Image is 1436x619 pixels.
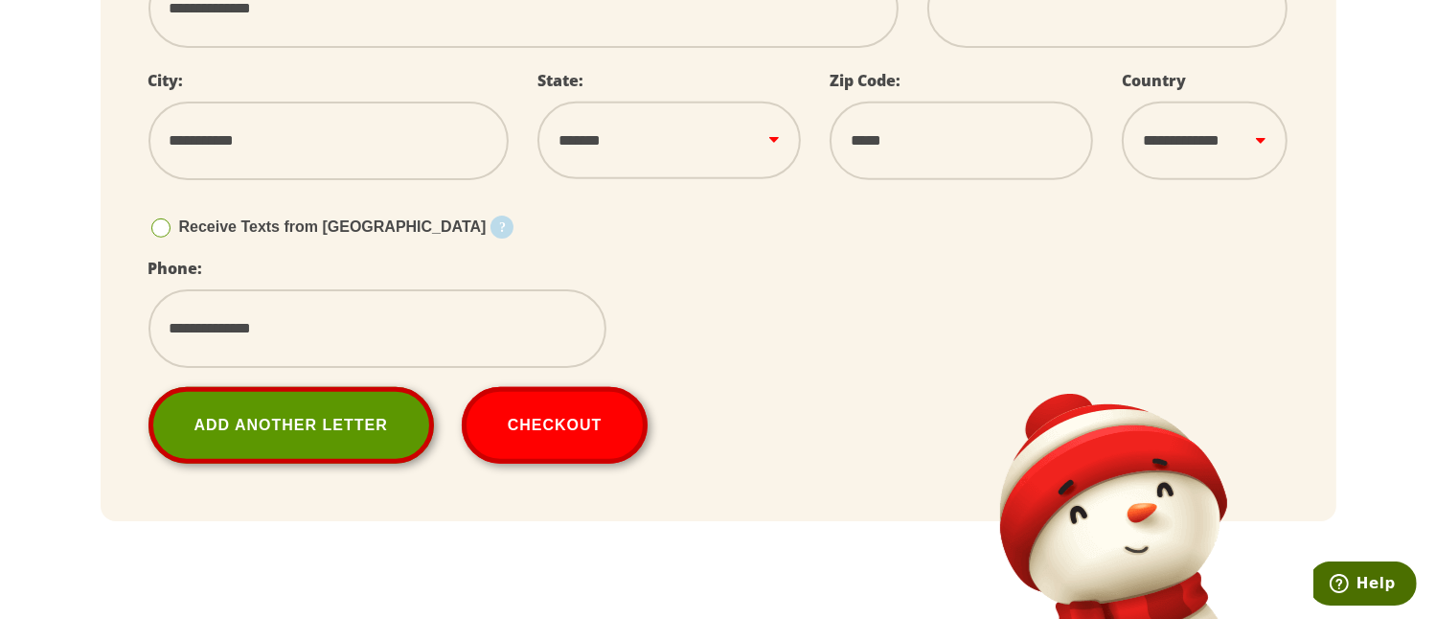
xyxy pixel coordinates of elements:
label: Country [1122,70,1186,91]
label: Phone: [148,258,203,279]
label: State: [537,70,583,91]
label: City: [148,70,184,91]
a: Add Another Letter [148,387,434,464]
iframe: Opens a widget where you can find more information [1313,562,1417,609]
button: Checkout [462,387,649,464]
label: Zip Code: [830,70,900,91]
span: Receive Texts from [GEOGRAPHIC_DATA] [179,218,487,235]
